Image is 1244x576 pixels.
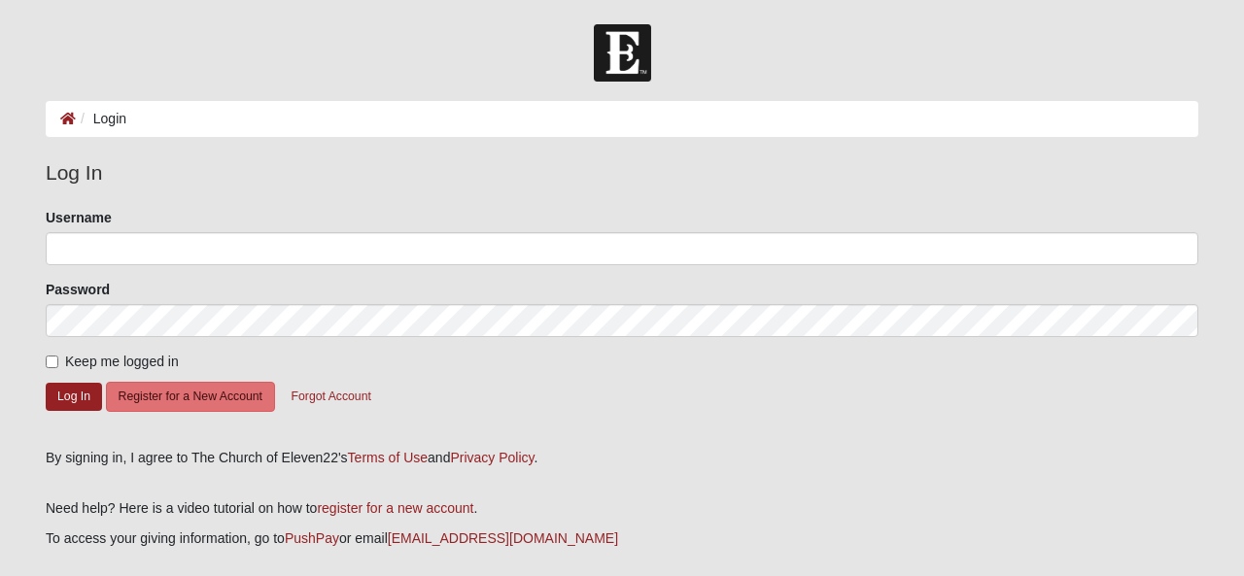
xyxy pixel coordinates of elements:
p: To access your giving information, go to or email [46,528,1198,549]
button: Forgot Account [279,382,384,412]
li: Login [76,109,126,129]
p: Need help? Here is a video tutorial on how to . [46,498,1198,519]
label: Username [46,208,112,227]
img: Church of Eleven22 Logo [594,24,651,82]
a: PushPay [285,530,339,546]
a: Terms of Use [348,450,428,465]
a: register for a new account [317,500,473,516]
input: Keep me logged in [46,356,58,368]
button: Log In [46,383,102,411]
button: Register for a New Account [106,382,275,412]
div: By signing in, I agree to The Church of Eleven22's and . [46,448,1198,468]
a: Privacy Policy [450,450,534,465]
span: Keep me logged in [65,354,179,369]
legend: Log In [46,157,1198,188]
label: Password [46,280,110,299]
a: [EMAIL_ADDRESS][DOMAIN_NAME] [388,530,618,546]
